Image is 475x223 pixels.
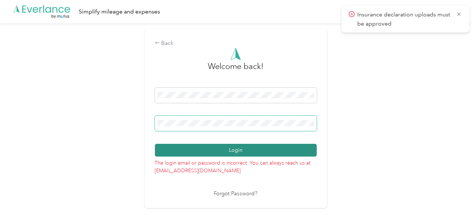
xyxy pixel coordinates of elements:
button: Login [155,144,317,157]
h3: greeting [208,60,264,80]
div: Back [155,39,317,48]
div: Simplify mileage and expenses [79,7,160,16]
iframe: Everlance-gr Chat Button Frame [434,182,475,223]
p: The login email or password is incorrect. You can always reach us at [EMAIL_ADDRESS][DOMAIN_NAME] [155,157,317,174]
a: Forgot Password? [214,190,258,198]
p: Insurance declaration uploads must be approved [357,10,451,28]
